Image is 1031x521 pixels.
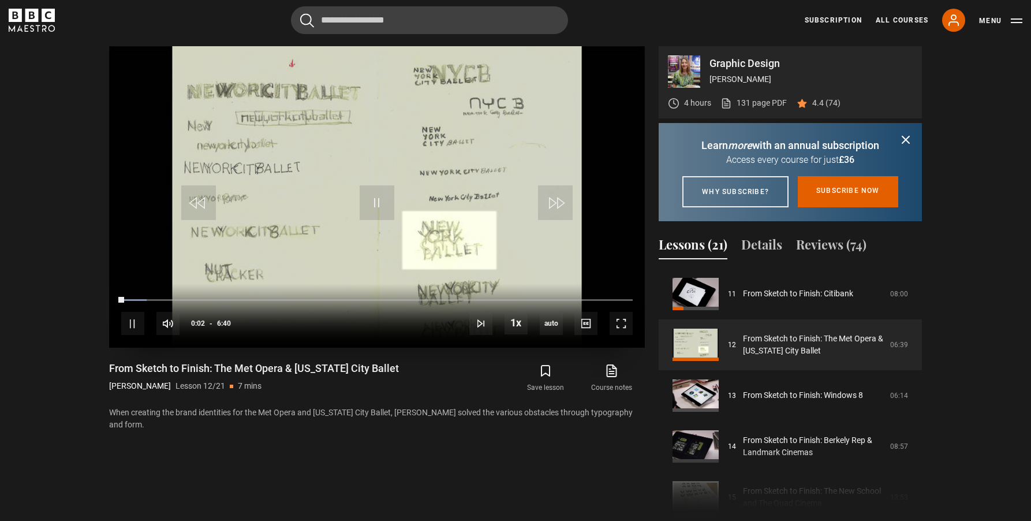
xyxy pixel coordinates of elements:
button: Mute [156,312,180,335]
button: Next Lesson [469,312,492,335]
a: Subscribe now [798,176,898,207]
p: When creating the brand identities for the Met Opera and [US_STATE] City Ballet, [PERSON_NAME] so... [109,407,645,431]
input: Search [291,6,568,34]
p: Graphic Design [709,58,913,69]
svg: BBC Maestro [9,9,55,32]
i: more [728,139,752,151]
p: Learn with an annual subscription [673,137,908,153]
p: 4 hours [684,97,711,109]
button: Submit the search query [300,13,314,28]
a: From Sketch to Finish: Windows 8 [743,389,863,401]
a: 131 page PDF [720,97,787,109]
a: Subscription [805,15,862,25]
button: Save lesson [513,362,578,395]
p: Access every course for just [673,153,908,167]
video-js: Video Player [109,46,645,348]
span: £36 [839,154,854,165]
p: [PERSON_NAME] [709,73,913,85]
a: From Sketch to Finish: Citibank [743,288,853,300]
p: 7 mins [238,380,262,392]
div: Current quality: 720p [540,312,563,335]
p: [PERSON_NAME] [109,380,171,392]
button: Reviews (74) [796,235,866,259]
div: Progress Bar [121,299,633,302]
p: Lesson 12/21 [175,380,225,392]
button: Details [741,235,782,259]
button: Fullscreen [610,312,633,335]
span: 6:40 [217,313,231,334]
button: Toggle navigation [979,15,1022,27]
button: Lessons (21) [659,235,727,259]
button: Pause [121,312,144,335]
span: - [210,319,212,328]
a: Why subscribe? [682,176,789,207]
h1: From Sketch to Finish: The Met Opera & [US_STATE] City Ballet [109,362,399,375]
a: From Sketch to Finish: Berkely Rep & Landmark Cinemas [743,434,883,459]
span: 0:02 [191,313,205,334]
a: All Courses [876,15,928,25]
button: Captions [574,312,597,335]
a: Course notes [579,362,645,395]
button: Playback Rate [505,311,528,334]
p: 4.4 (74) [812,97,841,109]
span: auto [540,312,563,335]
a: From Sketch to Finish: The Met Opera & [US_STATE] City Ballet [743,333,883,357]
